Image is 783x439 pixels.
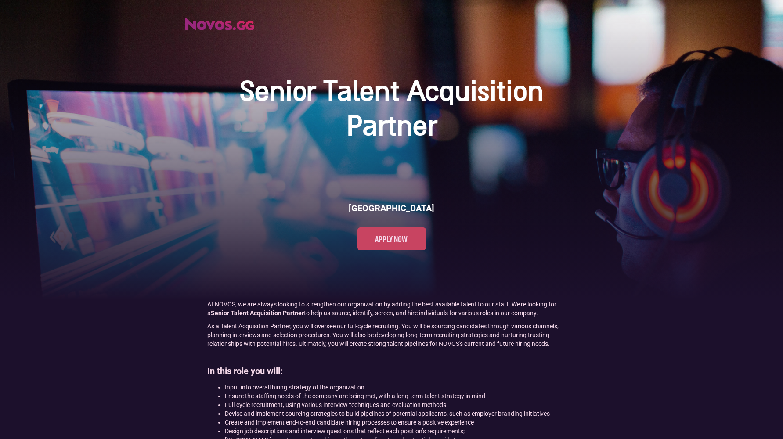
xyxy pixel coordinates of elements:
li: Ensure the staffing needs of the company are being met, with a long-term talent strategy in mind [225,392,576,400]
a: Apply now [357,227,426,250]
p: As a Talent Acquisition Partner, you will oversee our full-cycle recruiting. You will be sourcing... [207,322,576,348]
li: Full-cycle recruitment, using various interview techniques and evaluation methods [225,400,576,409]
h6: [GEOGRAPHIC_DATA] [349,202,434,214]
p: At NOVOS, we are always looking to strengthen our organization by adding the best available talen... [207,300,576,317]
li: Devise and implement sourcing strategies to build pipelines of potential applicants, such as empl... [225,409,576,418]
h1: Senior Talent Acquisition Partner [216,76,567,145]
li: Design job descriptions and interview questions that reflect each position’s requirements; [225,427,576,435]
strong: Senior Talent Acquisition Partner [211,309,304,317]
strong: In this role you will: [207,366,283,376]
li: Create and implement end-to-end candidate hiring processes to ensure a positive experience [225,418,576,427]
li: Input into overall hiring strategy of the organization [225,383,576,392]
